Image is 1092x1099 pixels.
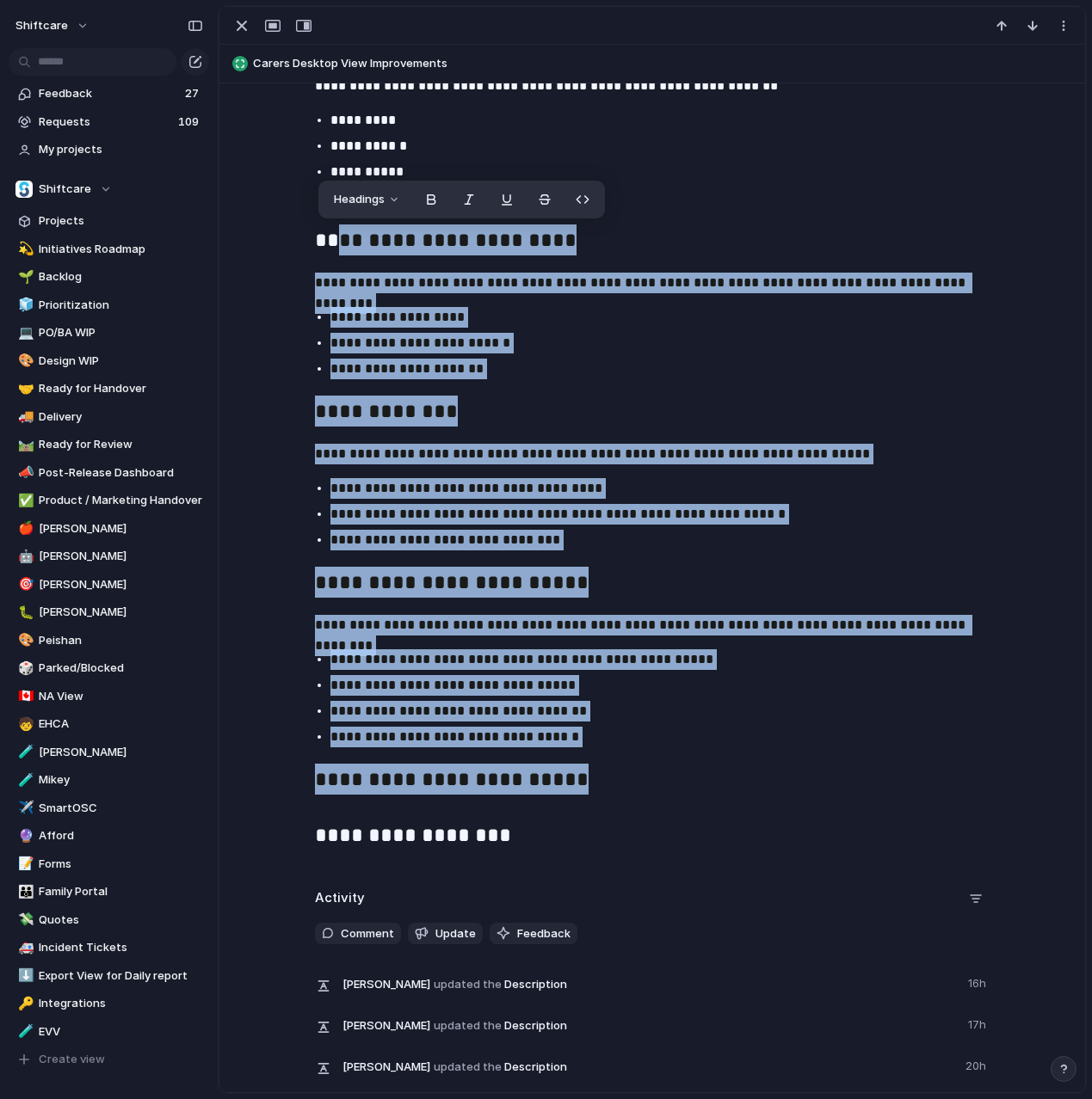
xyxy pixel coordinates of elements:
[9,823,209,849] div: 🔮Afford
[39,771,203,789] span: Mikey
[18,798,30,818] div: ✈️
[9,907,209,933] a: 💸Quotes
[15,380,33,397] button: 🤝
[18,519,30,538] div: 🍎
[408,923,483,945] button: Update
[39,912,203,929] span: Quotes
[18,630,30,650] div: 🎨
[9,460,209,486] div: 📣Post-Release Dashboard
[9,348,209,374] a: 🎨Design WIP
[18,574,30,594] div: 🎯
[968,972,990,992] span: 16h
[39,241,203,258] span: Initiatives Roadmap
[39,995,203,1012] span: Integrations
[9,628,209,654] div: 🎨Peishan
[9,795,209,821] a: ✈️SmartOSC
[9,488,209,513] div: ✅Product / Marketing Handover
[15,632,33,649] button: 🎨
[39,856,203,873] span: Forms
[39,181,91,198] span: Shiftcare
[39,967,203,985] span: Export View for Daily report
[39,660,203,677] span: Parked/Blocked
[9,208,209,234] a: Projects
[9,879,209,905] a: 👪Family Portal
[39,576,203,593] span: [PERSON_NAME]
[434,1059,502,1076] span: updated the
[15,464,33,482] button: 📣
[39,800,203,817] span: SmartOSC
[15,353,33,370] button: 🎨
[18,1022,30,1041] div: 🧪
[9,543,209,569] a: 🤖[PERSON_NAME]
[39,297,203,314] span: Prioritization
[9,851,209,877] div: 📝Forms
[39,212,203,230] span: Projects
[342,976,430,993] span: [PERSON_NAME]
[18,826,30,846] div: 🔮
[18,742,30,762] div: 🧪
[39,380,203,397] span: Ready for Handover
[18,994,30,1014] div: 🔑
[39,492,203,509] span: Product / Marketing Handover
[9,655,209,681] a: 🎲Parked/Blocked
[9,81,209,107] a: Feedback27
[9,292,209,318] a: 🧊Prioritization
[39,114,173,131] span: Requests
[9,963,209,989] a: ⬇️Export View for Daily report
[9,432,209,457] a: 🛤️Ready for Review
[18,491,30,511] div: ✅
[342,972,958,996] span: Description
[18,938,30,958] div: 🚑
[39,85,180,102] span: Feedback
[434,976,502,993] span: updated the
[15,492,33,509] button: ✅
[9,1047,209,1072] button: Create view
[9,711,209,737] a: 🧒EHCA
[18,715,30,734] div: 🧒
[15,660,33,677] button: 🎲
[18,882,30,902] div: 👪
[9,599,209,625] a: 🐛[PERSON_NAME]
[15,1023,33,1041] button: 🧪
[178,114,202,131] span: 109
[9,320,209,346] a: 💻PO/BA WIP
[39,141,203,158] span: My projects
[18,966,30,985] div: ⬇️
[15,576,33,593] button: 🎯
[334,191,385,208] span: Headings
[15,771,33,789] button: 🧪
[342,1059,430,1076] span: [PERSON_NAME]
[18,547,30,567] div: 🤖
[15,297,33,314] button: 🧊
[9,1019,209,1045] div: 🧪EVV
[490,923,577,945] button: Feedback
[9,991,209,1016] a: 🔑Integrations
[18,407,30,427] div: 🚚
[15,688,33,705] button: 🇨🇦
[39,436,203,453] span: Ready for Review
[342,1017,430,1035] span: [PERSON_NAME]
[18,854,30,874] div: 📝
[39,268,203,285] span: Backlog
[39,939,203,956] span: Incident Tickets
[39,464,203,482] span: Post-Release Dashboard
[434,1017,502,1035] span: updated the
[15,436,33,453] button: 🛤️
[39,1023,203,1041] span: EVV
[9,376,209,402] a: 🤝Ready for Handover
[15,268,33,285] button: 🌱
[253,55,1077,72] span: Carers Desktop View Improvements
[9,236,209,262] a: 💫Initiatives Roadmap
[15,827,33,844] button: 🔮
[315,888,365,908] h2: Activity
[15,856,33,873] button: 📝
[39,827,203,844] span: Afford
[18,267,30,287] div: 🌱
